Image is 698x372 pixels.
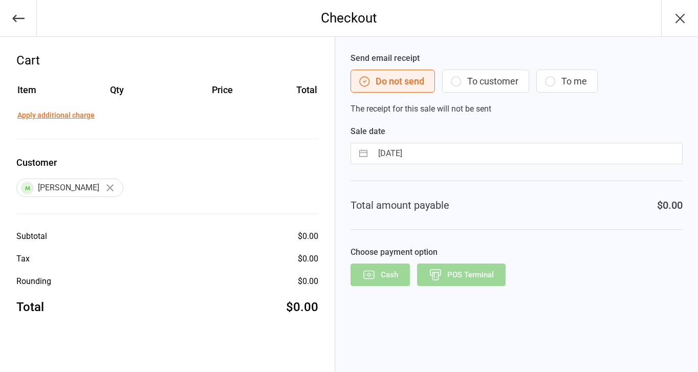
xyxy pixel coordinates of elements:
[16,275,51,288] div: Rounding
[536,70,598,93] button: To me
[351,198,449,213] div: Total amount payable
[16,230,47,243] div: Subtotal
[351,246,683,258] label: Choose payment option
[237,83,317,104] th: Total
[17,110,95,121] button: Apply additional charge
[16,253,30,265] div: Tax
[17,83,90,104] th: Item
[442,70,529,93] button: To customer
[16,179,123,197] div: [PERSON_NAME]
[351,52,683,115] div: The receipt for this sale will not be sent
[16,156,318,169] label: Customer
[16,298,44,316] div: Total
[298,275,318,288] div: $0.00
[16,51,318,70] div: Cart
[286,298,318,316] div: $0.00
[91,83,143,104] th: Qty
[657,198,683,213] div: $0.00
[298,230,318,243] div: $0.00
[351,125,683,138] label: Sale date
[351,70,435,93] button: Do not send
[144,83,233,97] div: Price
[351,52,683,64] label: Send email receipt
[298,253,318,265] div: $0.00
